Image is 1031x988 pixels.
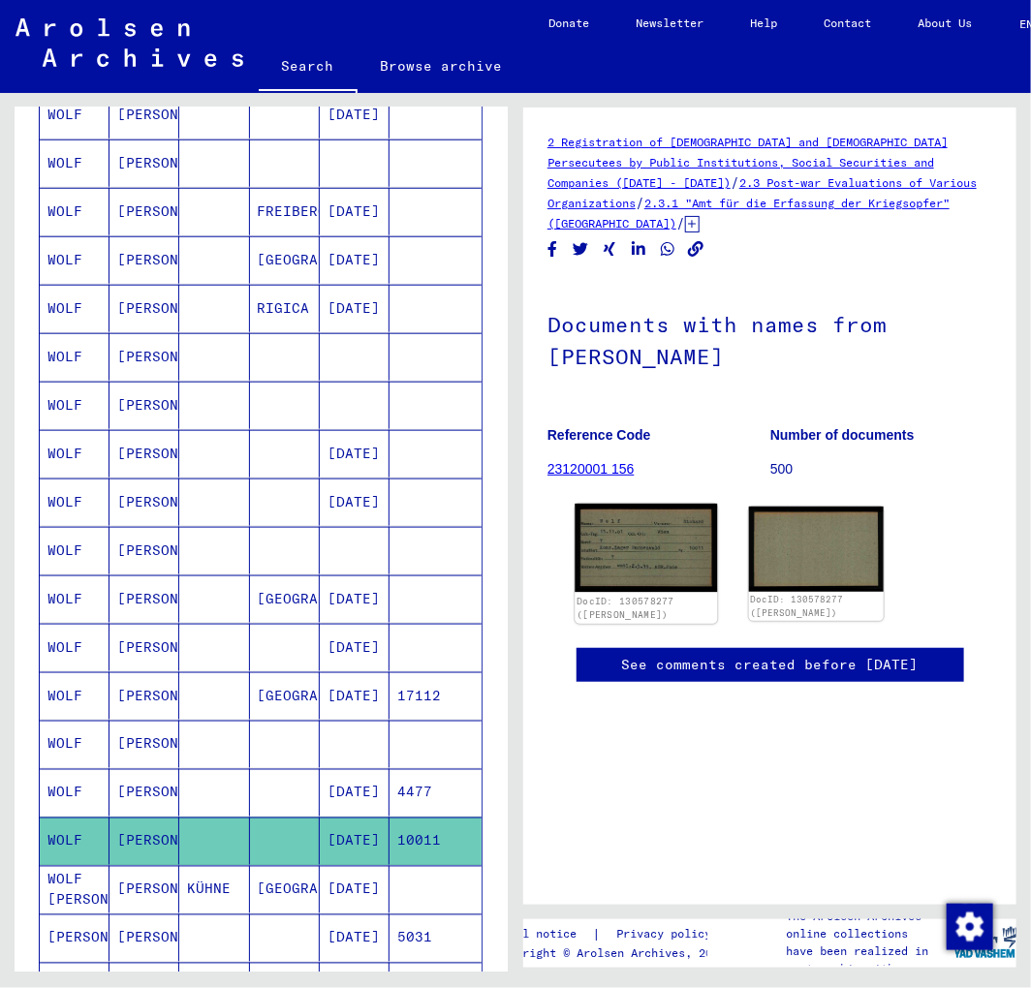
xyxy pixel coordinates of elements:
mat-cell: WOLF [40,818,109,865]
mat-cell: WOLF [40,382,109,429]
mat-cell: [DATE] [320,285,390,332]
div: | [496,924,735,944]
a: 23120001 156 [547,461,635,477]
mat-cell: [DATE] [320,575,390,623]
p: have been realized in partnership with [786,942,954,977]
mat-cell: [PERSON_NAME] [109,479,179,526]
a: Privacy policy [602,924,735,944]
mat-cell: WOLF [40,575,109,623]
mat-cell: WOLF [40,333,109,381]
mat-cell: [GEOGRAPHIC_DATA] [250,672,320,720]
mat-cell: [PERSON_NAME] [109,236,179,284]
mat-cell: [DATE] [320,769,390,817]
mat-cell: WOLF [40,624,109,671]
mat-cell: [DATE] [320,818,390,865]
mat-cell: WOLF [40,285,109,332]
a: 2.3.1 "Amt für die Erfassung der Kriegsopfer" ([GEOGRAPHIC_DATA]) [547,196,950,231]
a: Browse archive [358,43,526,89]
mat-cell: [PERSON_NAME] [109,188,179,235]
mat-cell: FREIBERG [250,188,320,235]
a: 2 Registration of [DEMOGRAPHIC_DATA] and [DEMOGRAPHIC_DATA] Persecutees by Public Institutions, S... [547,135,948,190]
mat-cell: WOLF [40,236,109,284]
mat-cell: [PERSON_NAME] [40,914,109,962]
mat-cell: [PERSON_NAME] [109,382,179,429]
mat-cell: [DATE] [320,430,390,478]
button: Copy link [686,237,706,262]
button: Share on WhatsApp [658,237,678,262]
mat-cell: WOLF [40,769,109,817]
b: Number of documents [770,427,915,443]
button: Share on Facebook [543,237,563,262]
a: DocID: 130578277 ([PERSON_NAME]) [750,594,843,618]
div: Change consent [946,903,992,949]
mat-cell: [DATE] [320,91,390,139]
mat-cell: RIGICA [250,285,320,332]
span: / [676,214,685,232]
mat-cell: 4477 [390,769,482,817]
button: Share on LinkedIn [629,237,649,262]
p: The Arolsen Archives online collections [786,908,954,942]
span: / [731,173,739,191]
mat-cell: [PERSON_NAME] [109,285,179,332]
mat-cell: [PERSON_NAME] [109,430,179,478]
mat-cell: WOLF [40,91,109,139]
mat-cell: WOLF [40,527,109,574]
mat-cell: [PERSON_NAME] [109,333,179,381]
mat-cell: [PERSON_NAME] [109,527,179,574]
mat-cell: [PERSON_NAME] [109,769,179,817]
mat-cell: 17112 [390,672,482,720]
mat-cell: [PERSON_NAME] [109,575,179,623]
img: 001.jpg [576,504,717,593]
mat-cell: 10011 [390,818,482,865]
mat-cell: [PERSON_NAME] [109,721,179,768]
mat-cell: [PERSON_NAME] [109,818,179,865]
mat-cell: [GEOGRAPHIC_DATA] [250,236,320,284]
a: See comments created before [DATE] [622,655,919,675]
b: Reference Code [547,427,651,443]
mat-cell: [PERSON_NAME] [109,672,179,720]
mat-cell: [DATE] [320,479,390,526]
mat-cell: WOLF [40,721,109,768]
mat-cell: [DATE] [320,188,390,235]
mat-cell: [GEOGRAPHIC_DATA] [250,866,320,913]
mat-cell: WOLF [40,188,109,235]
button: Share on Xing [600,237,620,262]
a: 2.3 Post-war Evaluations of Various Organizations [547,175,977,210]
mat-cell: WOLF [40,672,109,720]
button: Share on Twitter [571,237,591,262]
img: Arolsen_neg.svg [16,18,243,67]
mat-cell: 5031 [390,914,482,962]
mat-cell: WOLF [40,139,109,187]
mat-cell: [PERSON_NAME] [109,91,179,139]
mat-cell: WOLF [40,479,109,526]
mat-cell: [DATE] [320,914,390,962]
mat-cell: [DATE] [320,866,390,913]
mat-cell: [GEOGRAPHIC_DATA] [250,575,320,623]
p: 500 [770,459,992,479]
mat-cell: KÜHNE [179,866,249,913]
a: Search [259,43,358,93]
mat-cell: WOLF [PERSON_NAME] [40,866,109,913]
a: DocID: 130578277 ([PERSON_NAME]) [577,596,674,621]
mat-cell: [PERSON_NAME] [109,866,179,913]
mat-cell: [PERSON_NAME] [109,914,179,962]
a: Legal notice [496,924,593,944]
p: Copyright © Arolsen Archives, 2021 [496,944,735,962]
span: / [636,194,644,211]
img: 002.jpg [749,507,885,592]
mat-cell: [PERSON_NAME] [109,139,179,187]
img: Change consent [947,904,993,950]
mat-cell: [PERSON_NAME] [109,624,179,671]
mat-cell: [DATE] [320,236,390,284]
mat-cell: [DATE] [320,672,390,720]
mat-cell: [DATE] [320,624,390,671]
h1: Documents with names from [PERSON_NAME] [547,280,992,397]
mat-cell: WOLF [40,430,109,478]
